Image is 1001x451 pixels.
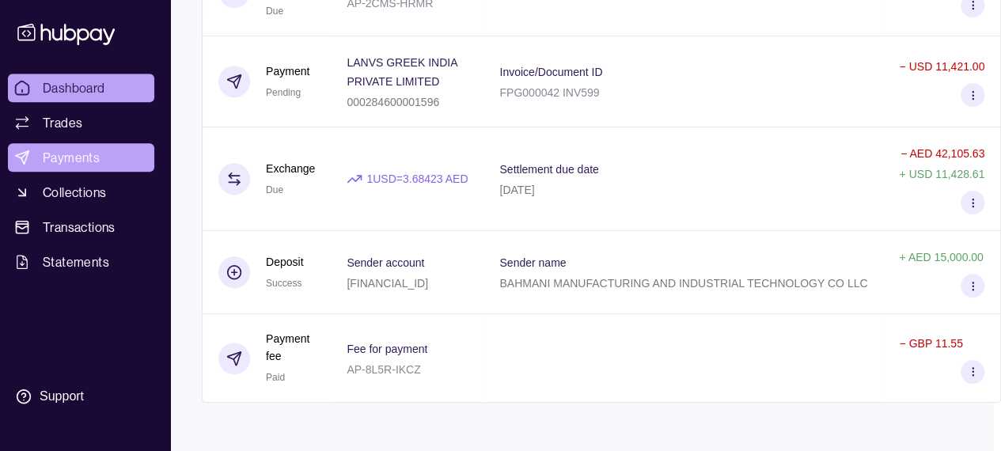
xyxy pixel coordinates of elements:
[266,184,283,195] span: Due
[266,278,301,289] span: Success
[8,74,154,102] a: Dashboard
[347,343,427,355] p: Fee for payment
[43,113,82,132] span: Trades
[499,184,534,196] p: [DATE]
[499,256,566,269] p: Sender name
[266,87,301,98] span: Pending
[347,256,424,269] p: Sender account
[499,66,602,78] p: Invoice/Document ID
[266,160,315,177] p: Exchange
[266,253,303,271] p: Deposit
[347,363,420,376] p: AP-8L5R-IKCZ
[899,251,983,263] p: + AED 15,000.00
[8,213,154,241] a: Transactions
[43,218,116,237] span: Transactions
[499,163,598,176] p: Settlement due date
[899,337,962,350] p: − GBP 11.55
[8,248,154,276] a: Statements
[899,60,984,73] p: − USD 11,421.00
[266,63,309,80] p: Payment
[43,183,106,202] span: Collections
[43,78,105,97] span: Dashboard
[8,108,154,137] a: Trades
[366,170,468,188] p: 1 USD = 3.68423 AED
[901,147,984,160] p: − AED 42,105.63
[8,178,154,207] a: Collections
[266,372,285,383] span: Paid
[43,148,100,167] span: Payments
[266,330,315,365] p: Payment fee
[8,143,154,172] a: Payments
[266,6,283,17] span: Due
[899,168,984,180] p: + USD 11,428.61
[347,96,439,108] p: 000284600001596
[499,277,867,290] p: BAHMANI MANUFACTURING AND INDUSTRIAL TECHNOLOGY CO LLC
[499,86,599,99] p: FPG000042 INV599
[43,252,109,271] span: Statements
[40,388,84,405] div: Support
[347,277,428,290] p: [FINANCIAL_ID]
[8,380,154,413] a: Support
[347,56,457,88] p: LANVS GREEK INDIA PRIVATE LIMITED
